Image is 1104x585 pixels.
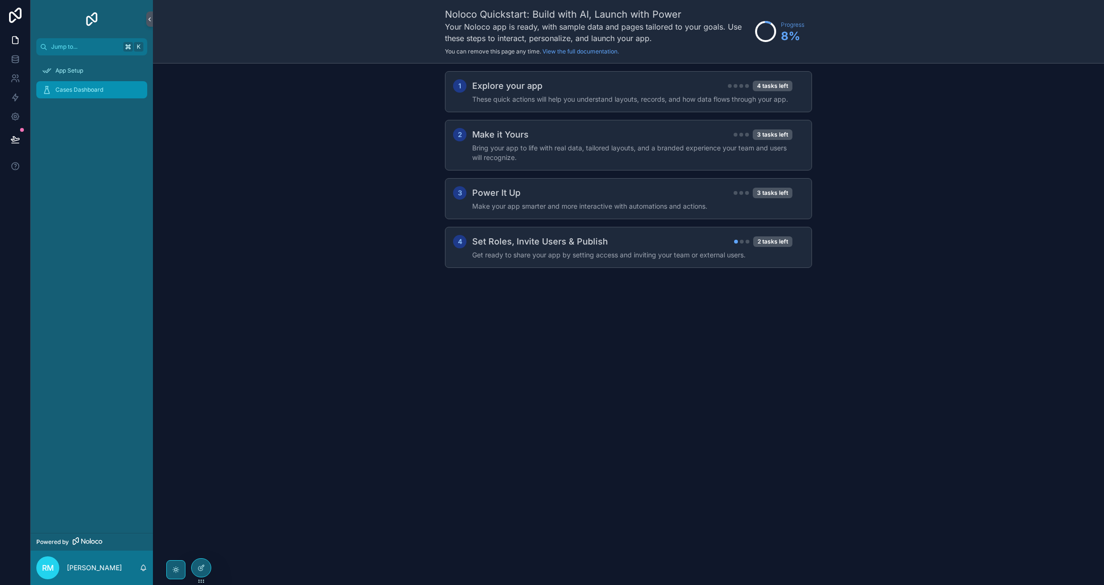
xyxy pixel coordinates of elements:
[55,86,103,94] span: Cases Dashboard
[781,21,804,29] span: Progress
[31,533,153,551] a: Powered by
[67,563,122,573] p: [PERSON_NAME]
[36,538,69,546] span: Powered by
[445,21,750,44] h3: Your Noloco app is ready, with sample data and pages tailored to your goals. Use these steps to i...
[51,43,119,51] span: Jump to...
[31,55,153,111] div: scrollable content
[781,29,804,44] span: 8 %
[42,562,54,574] span: RM
[55,67,83,74] span: App Setup
[36,62,147,79] a: App Setup
[84,11,99,27] img: App logo
[36,38,147,55] button: Jump to...K
[542,48,619,55] a: View the full documentation.
[36,81,147,98] a: Cases Dashboard
[135,43,142,51] span: K
[445,48,541,55] span: You can remove this page any time.
[445,8,750,21] h1: Noloco Quickstart: Build with AI, Launch with Power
